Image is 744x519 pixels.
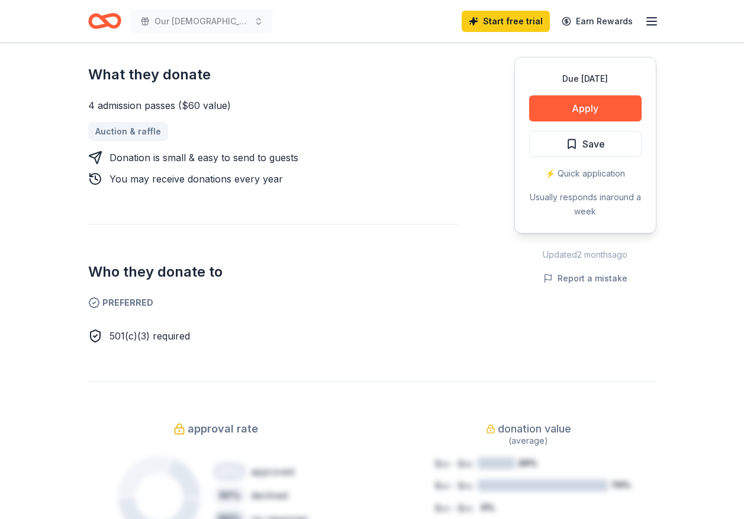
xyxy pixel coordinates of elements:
div: ⚡️ Quick application [529,166,642,181]
a: Earn Rewards [555,11,640,32]
span: Save [582,136,605,152]
div: declined [251,488,288,502]
tspan: $xx - $xx [435,503,473,513]
button: Apply [529,95,642,121]
tspan: 20% [518,458,537,468]
div: Updated 2 months ago [514,248,656,262]
button: Our [DEMOGRAPHIC_DATA] of the Valley Spectacular Christmas Jubilee [131,9,273,33]
button: Save [529,131,642,157]
div: approved [251,464,294,479]
h2: Who they donate to [88,262,458,281]
span: 501(c)(3) required [109,330,190,342]
div: Due [DATE] [529,72,642,86]
tspan: 0% [481,502,495,512]
a: Start free trial [462,11,550,32]
a: Auction & raffle [88,122,168,141]
span: approval rate [188,419,258,438]
div: Donation is small & easy to send to guests [109,150,298,165]
a: Home [88,7,121,35]
div: You may receive donations every year [109,172,283,186]
h2: What they donate [88,65,458,84]
span: Preferred [88,296,458,310]
button: Report a mistake [543,271,627,286]
tspan: $xx - $xx [435,459,473,469]
div: 20 % [213,462,246,481]
div: 4 admission passes ($60 value) [88,98,458,113]
tspan: 70% [611,480,630,490]
tspan: $xx - $xx [435,480,473,491]
div: Usually responds in around a week [529,190,642,219]
span: Our [DEMOGRAPHIC_DATA] of the Valley Spectacular Christmas Jubilee [154,14,249,28]
div: (average) [401,434,656,448]
span: donation value [498,419,571,438]
div: 30 % [213,486,246,505]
